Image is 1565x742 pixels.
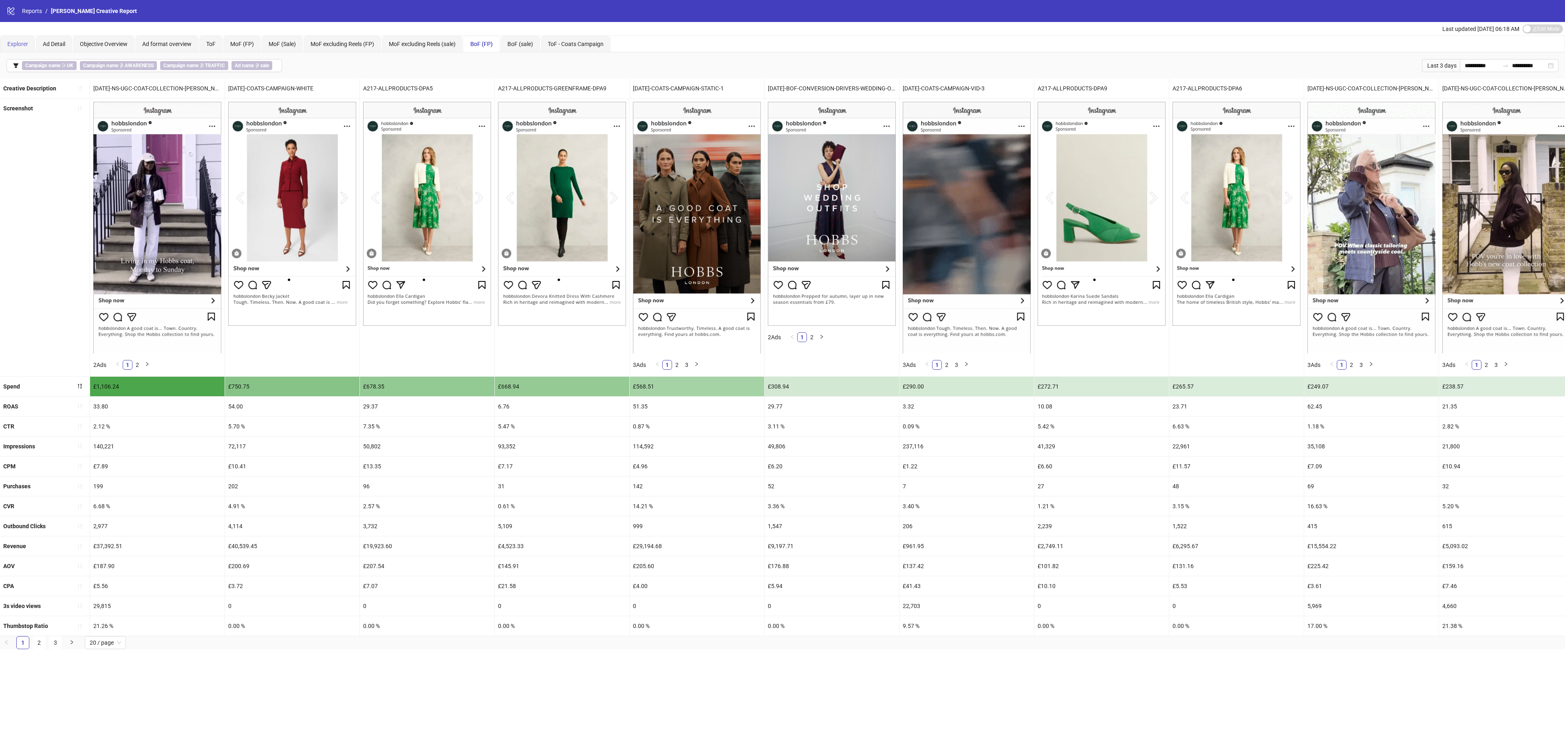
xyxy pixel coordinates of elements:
div: 72,117 [225,437,359,456]
div: 29,815 [90,596,225,616]
div: £29,194.68 [630,536,764,556]
b: AOV [3,563,15,569]
button: left [113,360,123,370]
div: [DATE]-COATS-CAMPAIGN-VID-3 [899,79,1034,98]
div: 0 [225,596,359,616]
span: 3 Ads [903,362,916,368]
b: TRAFFIC [205,63,225,68]
a: 2 [942,360,951,369]
div: £225.42 [1304,556,1439,576]
div: £308.94 [765,377,899,396]
b: Campaign name [83,63,118,68]
div: £101.82 [1034,556,1169,576]
a: 2 [672,360,681,369]
div: 0.61 % [495,496,629,516]
div: 1.21 % [1034,496,1169,516]
a: 1 [663,360,672,369]
div: 33.80 [90,397,225,416]
span: MoF excluding Reels (FP) [311,41,374,47]
a: 2 [807,333,816,342]
a: 2 [33,637,45,649]
div: 54.00 [225,397,359,416]
div: 1,547 [765,516,899,536]
span: sort-descending [77,383,83,389]
span: left [115,362,120,367]
span: sort-ascending [77,403,83,409]
div: £200.69 [225,556,359,576]
span: BoF (FP) [470,41,493,47]
div: 999 [630,516,764,536]
div: £750.75 [225,377,359,396]
div: 27 [1034,476,1169,496]
div: [DATE]-COATS-CAMPAIGN-WHITE [225,79,359,98]
div: A217-ALLPRODUCTS-GREENFRAME-DPA9 [495,79,629,98]
div: £137.42 [899,556,1034,576]
div: £15,554.22 [1304,536,1439,556]
div: £6.60 [1034,457,1169,476]
div: £41.43 [899,576,1034,596]
span: Last updated [DATE] 06:18 AM [1442,26,1519,32]
div: £11.57 [1169,457,1304,476]
div: 22,703 [899,596,1034,616]
button: left [1327,360,1337,370]
div: £6.20 [765,457,899,476]
span: right [694,362,699,367]
div: £4.96 [630,457,764,476]
div: 7.35 % [360,417,494,436]
b: Purchases [3,483,31,490]
span: sort-ascending [77,443,83,449]
div: 4.91 % [225,496,359,516]
span: left [1329,362,1334,367]
span: left [925,362,930,367]
span: 3 Ads [633,362,646,368]
span: 2 Ads [93,362,106,368]
li: 2 [132,360,142,370]
div: £10.41 [225,457,359,476]
li: 3 [682,360,692,370]
li: Previous Page [113,360,123,370]
button: left [922,360,932,370]
b: Spend [3,383,20,390]
span: 2 Ads [768,334,781,340]
div: 35,108 [1304,437,1439,456]
span: MoF excluding Reels (sale) [389,41,456,47]
div: 5.42 % [1034,417,1169,436]
div: £5.94 [765,576,899,596]
button: right [692,360,701,370]
li: 3 [1491,360,1501,370]
span: left [655,362,660,367]
button: right [817,332,827,342]
button: left [652,360,662,370]
div: 114,592 [630,437,764,456]
button: Campaign name ∋ UKCampaign name ∌ AWARENESSCampaign name ∌ TRAFFICAd name ∌ sale [7,59,282,72]
li: Previous Page [922,360,932,370]
span: sort-ascending [77,105,83,111]
span: sort-ascending [77,623,83,629]
div: 1.18 % [1304,417,1439,436]
li: Previous Page [787,332,797,342]
div: £207.54 [360,556,494,576]
a: 2 [133,360,142,369]
li: 1 [1472,360,1481,370]
div: 29.77 [765,397,899,416]
div: £7.07 [360,576,494,596]
div: £5.53 [1169,576,1304,596]
span: right [964,362,969,367]
span: 3 Ads [1442,362,1455,368]
img: Screenshot 120235508255120624 [633,102,761,353]
a: 1 [932,360,941,369]
div: 0 [495,596,629,616]
span: ToF [206,41,216,47]
img: Screenshot 120225702039010624 [1038,102,1166,326]
div: 51.35 [630,397,764,416]
div: 22,961 [1169,437,1304,456]
span: Ad format overview [142,41,192,47]
li: 2 [807,332,817,342]
li: Next Page [692,360,701,370]
span: sort-ascending [77,503,83,509]
div: £205.60 [630,556,764,576]
div: 237,116 [899,437,1034,456]
div: [DATE]-NS-UGC-COAT-COLLECTION-[PERSON_NAME]-OUTFIT-CHECK [1304,79,1439,98]
div: 0 [630,596,764,616]
b: sale [260,63,269,68]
